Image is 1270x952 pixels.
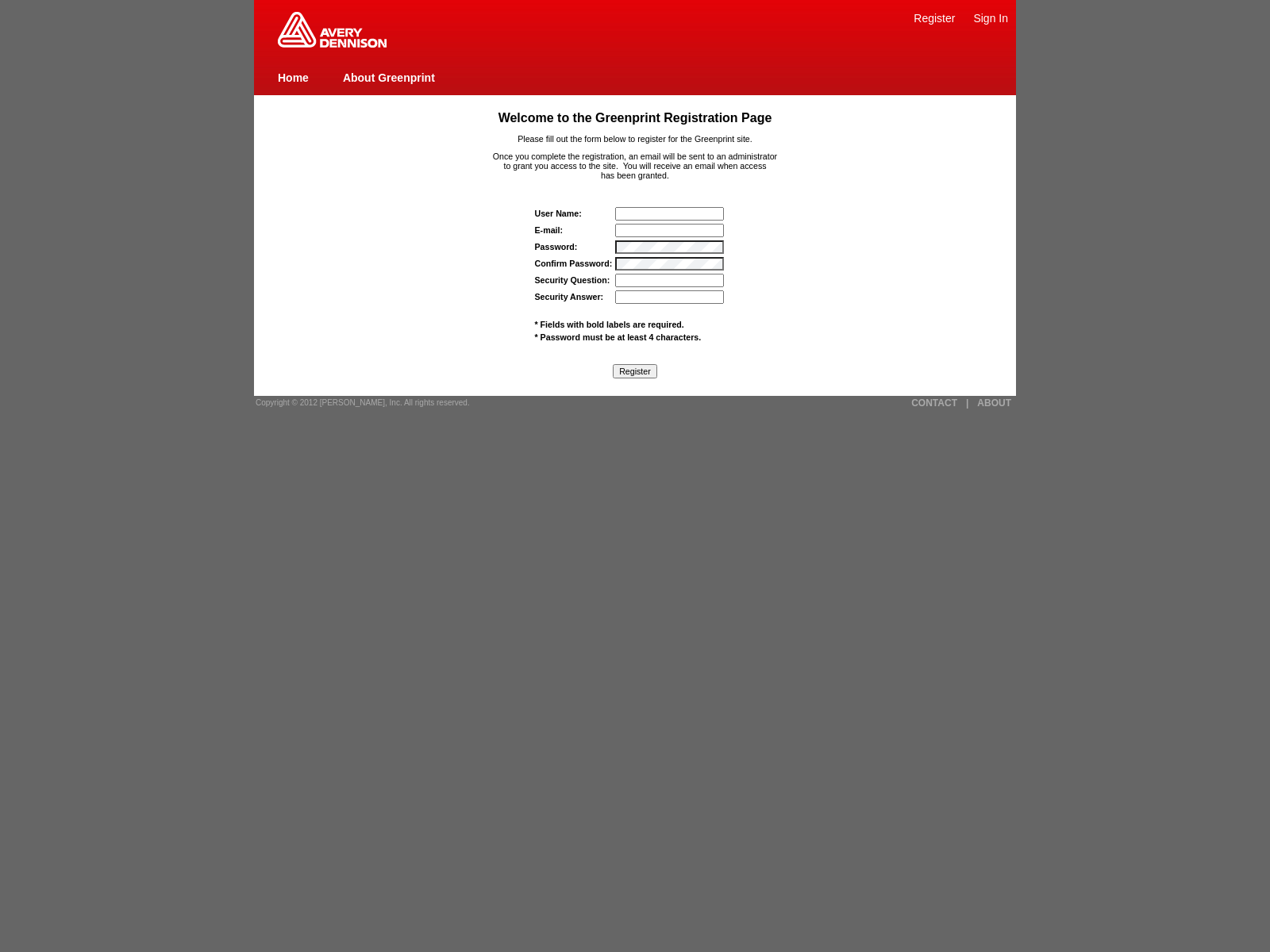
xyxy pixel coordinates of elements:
[966,397,968,409] a: |
[285,134,986,144] p: Please fill out the form below to register for the Greenprint site.
[343,71,435,84] a: About Greenprint
[973,12,1008,25] a: Sign In
[535,275,610,285] label: Security Question:
[285,152,986,180] p: Once you complete the registration, an email will be sent to an administrator to grant you access...
[613,364,657,378] input: Register
[278,40,387,49] a: Greenprint
[285,111,986,125] h1: Welcome to the Greenprint Registration Page
[278,12,387,48] img: Home
[535,332,702,342] span: * Password must be at least 4 characters.
[911,397,957,409] a: CONTACT
[535,259,613,268] label: Confirm Password:
[914,12,955,25] a: Register
[278,71,309,84] a: Home
[535,242,578,251] label: Password:
[535,209,582,218] strong: User Name:
[535,225,564,235] label: E-mail:
[535,320,684,329] span: * Fields with bold labels are required.
[256,398,470,407] span: Copyright © 2012 [PERSON_NAME], Inc. All rights reserved.
[977,397,1011,409] a: ABOUT
[535,292,604,301] label: Security Answer:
